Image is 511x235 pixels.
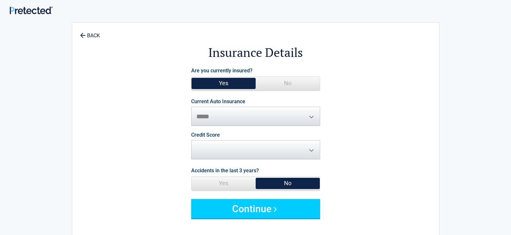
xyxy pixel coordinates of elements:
[79,27,101,38] a: BACK
[191,132,220,138] label: Credit Score
[10,6,53,14] img: Main Logo
[192,177,256,190] span: Yes
[108,44,404,61] h2: Insurance Details
[256,177,320,190] span: No
[191,166,259,175] label: Accidents in the last 3 years?
[192,77,256,90] span: Yes
[191,66,252,75] label: Are you currently insured?
[256,77,320,90] span: No
[191,199,320,218] button: Continue
[191,99,245,104] label: Current Auto Insurance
